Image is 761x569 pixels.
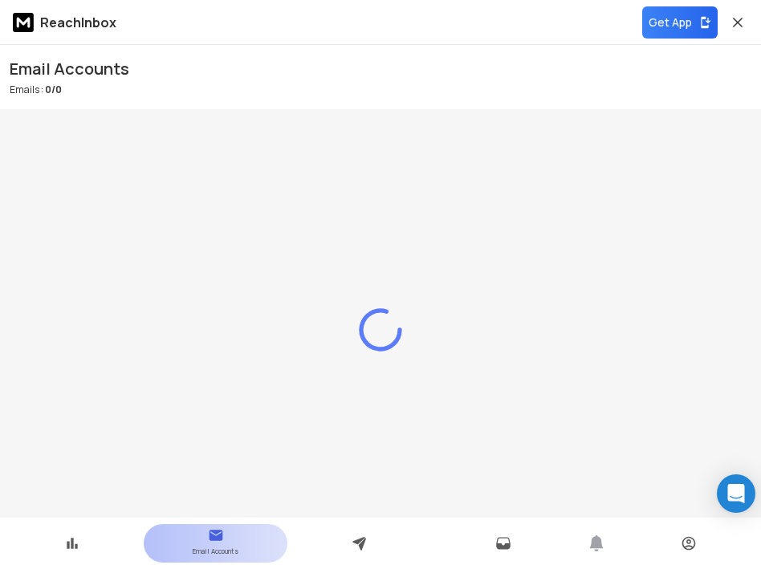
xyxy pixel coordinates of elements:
div: Open Intercom Messenger [717,474,755,513]
p: Emails : [10,83,129,96]
p: ReachInbox [40,13,116,32]
h1: Email Accounts [10,58,129,80]
span: 0 / 0 [45,83,62,96]
p: Email Accounts [193,543,238,559]
button: Get App [642,6,718,39]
